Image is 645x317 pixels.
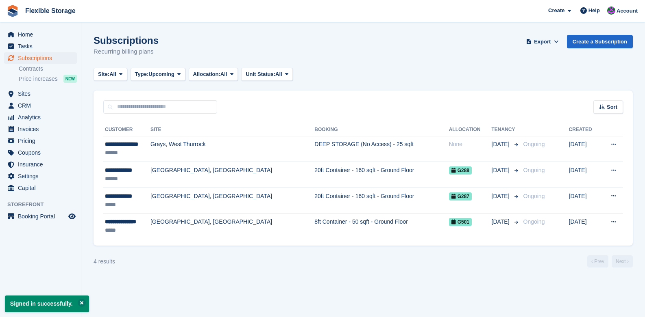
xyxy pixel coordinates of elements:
[449,166,472,175] span: G288
[492,192,511,201] span: [DATE]
[569,123,600,136] th: Created
[7,201,81,209] span: Storefront
[18,182,67,194] span: Capital
[18,52,67,64] span: Subscriptions
[588,6,600,15] span: Help
[22,4,79,17] a: Flexible Storage
[4,170,77,182] a: menu
[150,188,314,213] td: [GEOGRAPHIC_DATA], [GEOGRAPHIC_DATA]
[523,193,545,199] span: Ongoing
[150,162,314,188] td: [GEOGRAPHIC_DATA], [GEOGRAPHIC_DATA]
[241,68,293,81] button: Unit Status: All
[523,167,545,173] span: Ongoing
[4,211,77,222] a: menu
[18,211,67,222] span: Booking Portal
[4,29,77,40] a: menu
[5,295,89,312] p: Signed in successfully.
[19,65,77,73] a: Contracts
[18,88,67,99] span: Sites
[4,112,77,123] a: menu
[63,75,77,83] div: NEW
[492,123,520,136] th: Tenancy
[607,103,617,111] span: Sort
[523,218,545,225] span: Ongoing
[449,192,472,201] span: G287
[612,255,633,267] a: Next
[523,141,545,147] span: Ongoing
[109,70,116,78] span: All
[18,147,67,158] span: Coupons
[4,52,77,64] a: menu
[4,88,77,99] a: menu
[4,100,77,111] a: menu
[150,213,314,239] td: [GEOGRAPHIC_DATA], [GEOGRAPHIC_DATA]
[18,100,67,111] span: CRM
[18,123,67,135] span: Invoices
[4,159,77,170] a: menu
[449,123,492,136] th: Allocation
[548,6,564,15] span: Create
[103,123,150,136] th: Customer
[314,188,449,213] td: 20ft Container - 160 sqft - Ground Floor
[567,35,633,48] a: Create a Subscription
[150,123,314,136] th: Site
[150,136,314,162] td: Grays, West Thurrock
[617,7,638,15] span: Account
[4,135,77,147] a: menu
[131,68,185,81] button: Type: Upcoming
[19,75,58,83] span: Price increases
[98,70,109,78] span: Site:
[314,162,449,188] td: 20ft Container - 160 sqft - Ground Floor
[18,29,67,40] span: Home
[4,182,77,194] a: menu
[18,112,67,123] span: Analytics
[18,159,67,170] span: Insurance
[189,68,238,81] button: Allocation: All
[449,140,492,149] div: None
[94,47,159,56] p: Recurring billing plans
[275,70,282,78] span: All
[492,166,511,175] span: [DATE]
[314,213,449,239] td: 8ft Container - 50 sqft - Ground Floor
[94,68,127,81] button: Site: All
[492,140,511,149] span: [DATE]
[4,41,77,52] a: menu
[67,211,77,221] a: Preview store
[4,147,77,158] a: menu
[193,70,220,78] span: Allocation:
[587,255,608,267] a: Previous
[534,38,551,46] span: Export
[449,218,472,226] span: G501
[569,136,600,162] td: [DATE]
[569,213,600,239] td: [DATE]
[4,123,77,135] a: menu
[607,6,615,15] img: Daniel Douglas
[492,218,511,226] span: [DATE]
[94,257,115,266] div: 4 results
[148,70,174,78] span: Upcoming
[135,70,149,78] span: Type:
[569,162,600,188] td: [DATE]
[525,35,560,48] button: Export
[18,170,67,182] span: Settings
[19,74,77,83] a: Price increases NEW
[18,41,67,52] span: Tasks
[314,136,449,162] td: DEEP STORAGE (No Access) - 25 sqft
[7,5,19,17] img: stora-icon-8386f47178a22dfd0bd8f6a31ec36ba5ce8667c1dd55bd0f319d3a0aa187defe.svg
[586,255,634,267] nav: Page
[94,35,159,46] h1: Subscriptions
[314,123,449,136] th: Booking
[220,70,227,78] span: All
[569,188,600,213] td: [DATE]
[18,135,67,147] span: Pricing
[246,70,275,78] span: Unit Status:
